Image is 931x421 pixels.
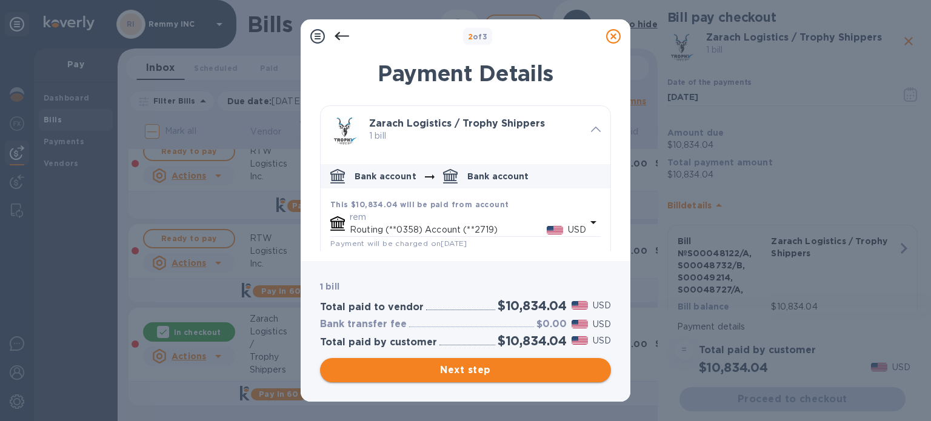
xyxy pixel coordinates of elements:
[536,319,567,330] h3: $0.00
[320,319,407,330] h3: Bank transfer fee
[498,333,567,348] h2: $10,834.04
[467,170,529,182] p: Bank account
[568,224,586,236] p: USD
[572,336,588,345] img: USD
[572,301,588,310] img: USD
[330,363,601,377] span: Next step
[321,106,610,154] div: Zarach Logistics / Trophy Shippers 1 bill
[350,211,586,224] p: rem
[320,337,437,348] h3: Total paid by customer
[498,298,567,313] h2: $10,834.04
[547,226,563,234] img: USD
[320,358,611,382] button: Next step
[593,334,611,347] p: USD
[468,32,488,41] b: of 3
[468,32,473,41] span: 2
[572,320,588,328] img: USD
[355,170,416,182] p: Bank account
[320,302,424,313] h3: Total paid to vendor
[321,159,610,337] div: default-method
[350,224,547,236] p: Routing (**0358) Account (**2719)
[330,200,509,209] b: This $10,834.04 will be paid from account
[593,299,611,312] p: USD
[320,282,339,291] b: 1 bill
[593,318,611,331] p: USD
[369,130,581,142] p: 1 bill
[330,239,467,248] span: Payment will be charged on [DATE]
[369,118,545,129] b: Zarach Logistics / Trophy Shippers
[320,61,611,86] h1: Payment Details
